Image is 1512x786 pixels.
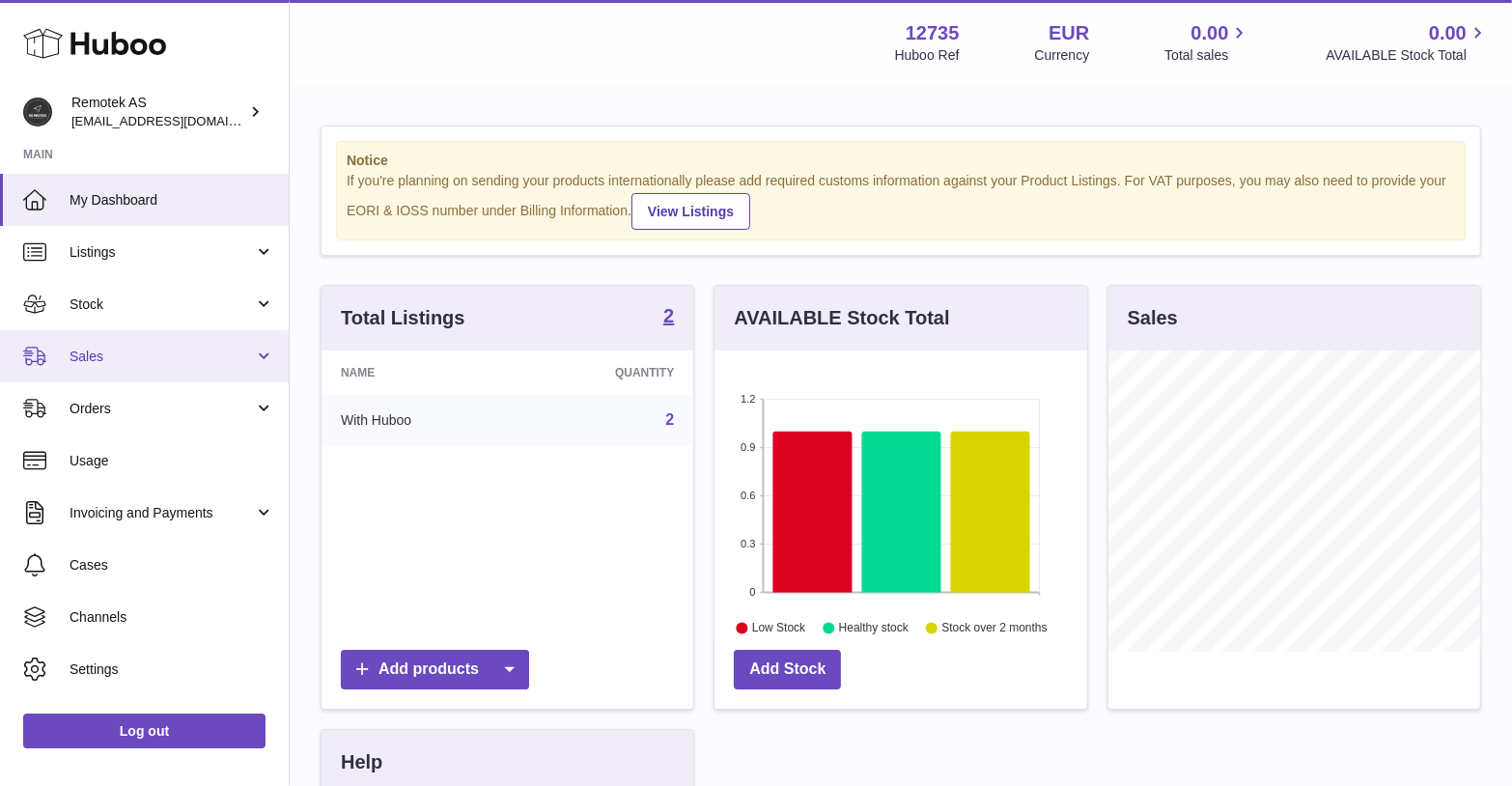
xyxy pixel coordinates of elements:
[70,295,254,314] span: Stock
[70,452,274,470] span: Usage
[341,305,465,331] h3: Total Listings
[665,411,674,428] a: 2
[1326,46,1489,65] span: AVAILABLE Stock Total
[906,20,960,46] strong: 12735
[631,193,750,230] a: View Listings
[1164,20,1250,65] a: 0.00 Total sales
[71,94,245,130] div: Remotek AS
[1326,20,1489,65] a: 0.00 AVAILABLE Stock Total
[742,538,756,549] text: 0.3
[70,660,274,679] span: Settings
[23,98,52,126] img: dag@remotek.no
[322,395,518,445] td: With Huboo
[1128,305,1178,331] h3: Sales
[70,348,254,366] span: Sales
[347,152,1455,170] strong: Notice
[1164,46,1250,65] span: Total sales
[70,400,254,418] span: Orders
[663,306,674,329] a: 2
[1191,20,1229,46] span: 0.00
[70,556,274,575] span: Cases
[734,305,949,331] h3: AVAILABLE Stock Total
[71,113,284,128] span: [EMAIL_ADDRESS][DOMAIN_NAME]
[742,490,756,501] text: 0.6
[839,621,910,634] text: Healthy stock
[70,504,254,522] span: Invoicing and Payments
[1035,46,1090,65] div: Currency
[742,393,756,405] text: 1.2
[1049,20,1089,46] strong: EUR
[663,306,674,325] strong: 2
[895,46,960,65] div: Huboo Ref
[734,650,841,689] a: Add Stock
[742,441,756,453] text: 0.9
[322,351,518,395] th: Name
[341,749,382,775] h3: Help
[70,191,274,210] span: My Dashboard
[750,586,756,598] text: 0
[341,650,529,689] a: Add products
[942,621,1048,634] text: Stock over 2 months
[518,351,693,395] th: Quantity
[70,608,274,627] span: Channels
[23,714,266,748] a: Log out
[347,172,1455,230] div: If you're planning on sending your products internationally please add required customs informati...
[70,243,254,262] span: Listings
[1429,20,1467,46] span: 0.00
[752,621,806,634] text: Low Stock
